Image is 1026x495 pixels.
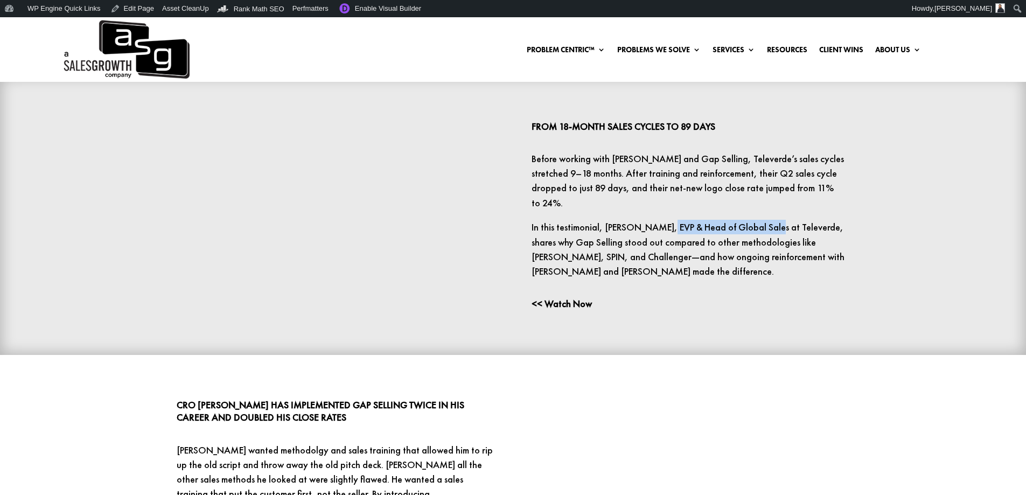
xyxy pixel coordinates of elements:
[17,28,26,37] img: website_grey.svg
[28,28,118,37] div: Domain: [DOMAIN_NAME]
[713,46,755,58] a: Services
[177,399,495,424] p: CRO [PERSON_NAME] has implemented Gap Selling TWICE in his Career and doubled his close rates
[767,46,807,58] a: Resources
[41,69,96,76] div: Domain Overview
[875,46,921,58] a: About Us
[532,151,850,220] p: Before working with [PERSON_NAME] and Gap Selling, Televerde’s sales cycles stretched 9–18 months...
[177,120,495,299] iframe: From 18-Month Sales Cycles to 89 Days | Gap Selling Testimonial
[107,68,116,76] img: tab_keywords_by_traffic_grey.svg
[532,120,850,133] p: From 18-Month Sales Cycles to 89 Days
[617,46,701,58] a: Problems We Solve
[119,69,182,76] div: Keywords by Traffic
[62,17,190,82] a: A Sales Growth Company Logo
[532,220,850,278] p: In this testimonial, [PERSON_NAME], EVP & Head of Global Sales at Televerde, shares why Gap Selli...
[62,17,190,82] img: ASG Co. Logo
[17,17,26,26] img: logo_orange.svg
[532,297,592,310] a: << Watch Now
[934,4,992,12] span: [PERSON_NAME]
[29,68,38,76] img: tab_domain_overview_orange.svg
[30,17,53,26] div: v 4.0.25
[527,46,605,58] a: Problem Centric™
[819,46,863,58] a: Client Wins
